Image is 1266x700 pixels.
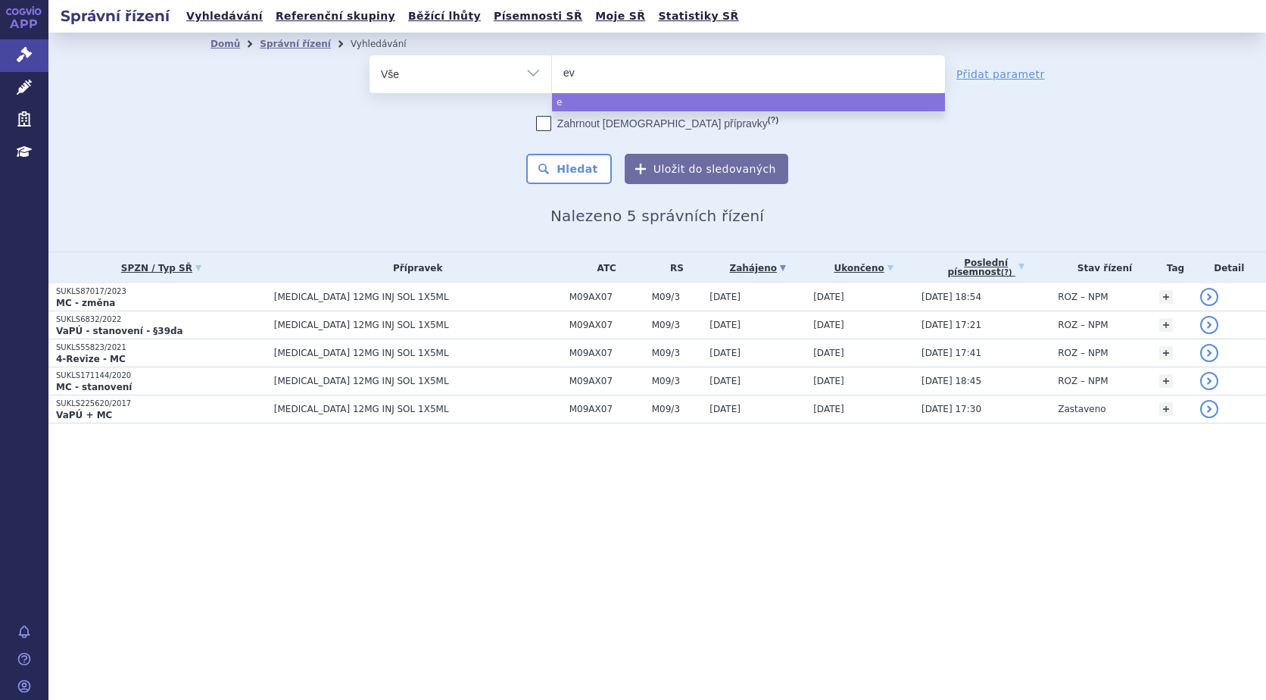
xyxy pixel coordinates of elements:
[267,252,562,283] th: Přípravek
[813,348,844,358] span: [DATE]
[652,348,703,358] span: M09/3
[813,258,914,279] a: Ukončeno
[489,6,587,27] a: Písemnosti SŘ
[569,376,644,386] span: M09AX07
[652,292,703,302] span: M09/3
[1050,252,1151,283] th: Stav řízení
[550,207,764,225] span: Nalezeno 5 správních řízení
[768,115,778,125] abbr: (?)
[56,410,112,420] strong: VaPÚ + MC
[56,286,267,297] p: SUKLS87017/2023
[569,404,644,414] span: M09AX07
[653,6,743,27] a: Statistiky SŘ
[1159,346,1173,360] a: +
[813,292,844,302] span: [DATE]
[274,320,562,330] span: [MEDICAL_DATA] 12MG INJ SOL 1X5ML
[709,376,741,386] span: [DATE]
[652,376,703,386] span: M09/3
[1159,290,1173,304] a: +
[1058,376,1108,386] span: ROZ – NPM
[260,39,331,49] a: Správní řízení
[813,376,844,386] span: [DATE]
[1200,400,1218,418] a: detail
[569,320,644,330] span: M09AX07
[569,292,644,302] span: M09AX07
[1058,404,1105,414] span: Zastaveno
[1200,288,1218,306] a: detail
[1159,402,1173,416] a: +
[813,404,844,414] span: [DATE]
[1152,252,1193,283] th: Tag
[56,382,132,392] strong: MC - stanovení
[1200,344,1218,362] a: detail
[921,320,981,330] span: [DATE] 17:21
[56,354,126,364] strong: 4-Revize - MC
[709,320,741,330] span: [DATE]
[56,258,267,279] a: SPZN / Typ SŘ
[709,292,741,302] span: [DATE]
[56,298,115,308] strong: MC - změna
[1159,374,1173,388] a: +
[652,404,703,414] span: M09/3
[709,258,806,279] a: Zahájeno
[921,404,981,414] span: [DATE] 17:30
[274,348,562,358] span: [MEDICAL_DATA] 12MG INJ SOL 1X5ML
[48,5,182,27] h2: Správní řízení
[569,348,644,358] span: M09AX07
[1058,348,1108,358] span: ROZ – NPM
[921,252,1050,283] a: Poslednípísemnost(?)
[210,39,240,49] a: Domů
[1200,372,1218,390] a: detail
[274,404,562,414] span: [MEDICAL_DATA] 12MG INJ SOL 1X5ML
[1193,252,1266,283] th: Detail
[562,252,644,283] th: ATC
[1001,268,1012,277] abbr: (?)
[536,116,778,131] label: Zahrnout [DEMOGRAPHIC_DATA] přípravky
[921,348,981,358] span: [DATE] 17:41
[404,6,485,27] a: Běžící lhůty
[182,6,267,27] a: Vyhledávání
[56,398,267,409] p: SUKLS225620/2017
[351,33,426,55] li: Vyhledávání
[813,320,844,330] span: [DATE]
[644,252,703,283] th: RS
[652,320,703,330] span: M09/3
[591,6,650,27] a: Moje SŘ
[921,292,981,302] span: [DATE] 18:54
[552,93,945,111] li: e
[274,376,562,386] span: [MEDICAL_DATA] 12MG INJ SOL 1X5ML
[56,314,267,325] p: SUKLS6832/2022
[625,154,788,184] button: Uložit do sledovaných
[56,342,267,353] p: SUKLS55823/2021
[709,404,741,414] span: [DATE]
[956,67,1045,82] a: Přidat parametr
[921,376,981,386] span: [DATE] 18:45
[271,6,400,27] a: Referenční skupiny
[274,292,562,302] span: [MEDICAL_DATA] 12MG INJ SOL 1X5ML
[526,154,612,184] button: Hledat
[1058,292,1108,302] span: ROZ – NPM
[1200,316,1218,334] a: detail
[56,326,183,336] strong: VaPÚ - stanovení - §39da
[56,370,267,381] p: SUKLS171144/2020
[709,348,741,358] span: [DATE]
[1159,318,1173,332] a: +
[1058,320,1108,330] span: ROZ – NPM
